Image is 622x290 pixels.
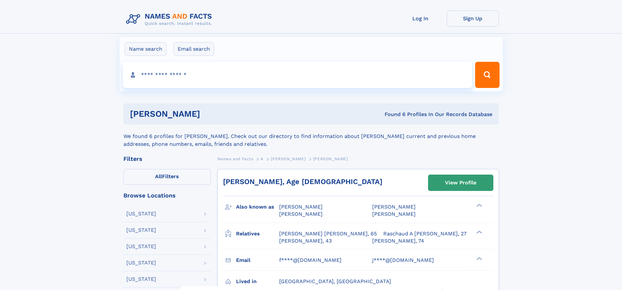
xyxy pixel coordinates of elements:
span: [PERSON_NAME] [372,211,416,217]
div: ❯ [475,230,483,234]
h3: Lived in [236,276,279,287]
div: Filters [123,156,211,162]
div: [US_STATE] [126,228,156,233]
div: [US_STATE] [126,211,156,216]
button: Search Button [475,62,499,88]
h3: Relatives [236,228,279,239]
span: [GEOGRAPHIC_DATA], [GEOGRAPHIC_DATA] [279,278,391,284]
input: search input [123,62,472,88]
h3: Also known as [236,201,279,213]
label: Name search [125,42,167,56]
div: View Profile [445,175,476,190]
span: [PERSON_NAME] [279,204,323,210]
a: [PERSON_NAME], 74 [372,237,424,245]
h3: Email [236,255,279,266]
span: [PERSON_NAME] [271,157,306,161]
div: ❯ [475,256,483,261]
div: [US_STATE] [126,260,156,265]
a: A [261,155,263,163]
a: Names and Facts [217,155,253,163]
h1: [PERSON_NAME] [130,110,293,118]
label: Email search [173,42,214,56]
span: [PERSON_NAME] [313,157,348,161]
label: Filters [123,169,211,185]
span: [PERSON_NAME] [372,204,416,210]
span: A [261,157,263,161]
a: View Profile [428,175,493,191]
div: [US_STATE] [126,244,156,249]
a: Sign Up [447,10,499,26]
a: Log In [394,10,447,26]
a: [PERSON_NAME], 43 [279,237,332,245]
a: [PERSON_NAME] [PERSON_NAME], 65 [279,230,377,237]
div: [US_STATE] [126,277,156,282]
div: We found 6 profiles for [PERSON_NAME]. Check out our directory to find information about [PERSON_... [123,125,499,148]
span: [PERSON_NAME] [279,211,323,217]
span: All [155,173,162,179]
a: Raschaud A [PERSON_NAME], 27 [383,230,467,237]
a: [PERSON_NAME], Age [DEMOGRAPHIC_DATA] [223,178,382,186]
div: Browse Locations [123,193,211,198]
div: ❯ [475,203,483,208]
div: Found 6 Profiles In Our Records Database [292,111,492,118]
a: [PERSON_NAME] [271,155,306,163]
img: Logo Names and Facts [123,10,217,28]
